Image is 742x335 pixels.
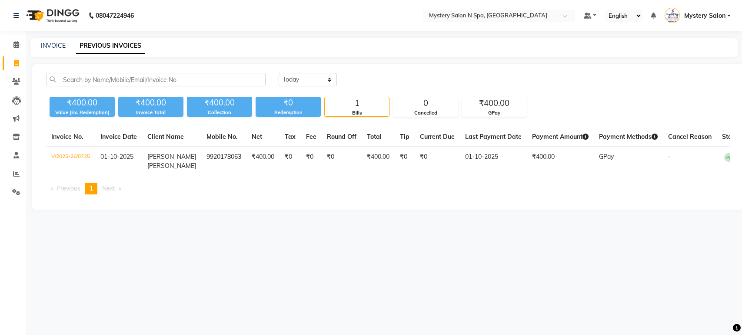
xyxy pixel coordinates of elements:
span: 01-10-2025 [100,153,133,161]
span: GPay [599,153,614,161]
td: 9920178063 [201,147,246,176]
td: ₹0 [301,147,322,176]
td: ₹0 [415,147,460,176]
img: logo [22,3,82,28]
span: Next [102,184,115,192]
span: Mystery Salon [684,11,725,20]
span: Tip [400,133,409,141]
span: Invoice No. [51,133,83,141]
span: [PERSON_NAME] [147,162,196,170]
div: Collection [187,109,252,116]
td: ₹0 [322,147,362,176]
span: Round Off [327,133,356,141]
span: Cancel Reason [668,133,712,141]
div: 1 [325,97,389,109]
span: 1 [90,184,93,192]
span: Previous [57,184,80,192]
td: V/2025-26/0725 [46,147,95,176]
b: 08047224946 [96,3,134,28]
div: 0 [393,97,458,109]
span: Mobile No. [206,133,238,141]
div: ₹400.00 [118,97,183,109]
span: - [668,153,671,161]
span: Tax [285,133,296,141]
div: Redemption [256,109,321,116]
div: ₹400.00 [50,97,115,109]
div: Cancelled [393,109,458,117]
td: ₹400.00 [362,147,395,176]
span: Status [722,133,741,141]
a: INVOICE [41,42,66,49]
input: Search by Name/Mobile/Email/Invoice No [46,73,266,86]
td: ₹400.00 [527,147,594,176]
span: Payment Amount [532,133,589,141]
td: ₹0 [395,147,415,176]
nav: Pagination [46,183,730,194]
div: Value (Ex. Redemption) [50,109,115,116]
td: ₹400.00 [246,147,279,176]
div: ₹400.00 [462,97,526,109]
div: ₹400.00 [187,97,252,109]
img: Mystery Salon [665,8,680,23]
span: PAID [724,153,739,162]
span: Total [367,133,382,141]
span: Last Payment Date [465,133,522,141]
span: Net [252,133,262,141]
a: PREVIOUS INVOICES [76,38,145,54]
span: Fee [306,133,316,141]
div: GPay [462,109,526,117]
td: ₹0 [279,147,301,176]
td: 01-10-2025 [460,147,527,176]
div: ₹0 [256,97,321,109]
span: Current Due [420,133,455,141]
div: Invoice Total [118,109,183,116]
div: Bills [325,109,389,117]
span: [PERSON_NAME] [147,153,196,161]
span: Invoice Date [100,133,137,141]
span: Client Name [147,133,184,141]
span: Payment Methods [599,133,658,141]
